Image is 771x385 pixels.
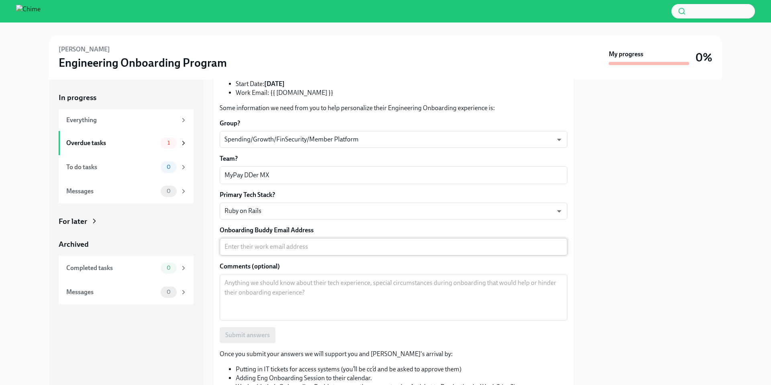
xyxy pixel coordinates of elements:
[162,164,175,170] span: 0
[59,280,194,304] a: Messages0
[66,187,157,196] div: Messages
[264,80,285,88] strong: [DATE]
[66,264,157,272] div: Completed tasks
[220,262,567,271] label: Comments (optional)
[220,104,567,113] p: Some information we need from you to help personalize their Engineering Onboarding experience is:
[66,288,157,297] div: Messages
[236,88,567,97] li: Work Email: {{ [DOMAIN_NAME] }}
[220,154,567,163] label: Team?
[59,216,194,227] a: For later
[220,131,567,148] div: Spending/Growth/FinSecurity/Member Platform
[66,163,157,172] div: To do tasks
[59,109,194,131] a: Everything
[696,50,712,65] h3: 0%
[220,226,567,235] label: Onboarding Buddy Email Address
[66,139,157,147] div: Overdue tasks
[609,50,643,59] strong: My progress
[59,256,194,280] a: Completed tasks0
[236,80,567,88] li: Start Date:
[59,239,194,250] a: Archived
[162,289,175,295] span: 0
[236,365,567,374] li: Putting in IT tickets for access systems (you’ll be cc’d and be asked to approve them)
[59,216,87,227] div: For later
[66,116,177,125] div: Everything
[59,55,227,70] h3: Engineering Onboarding Program
[224,170,563,180] textarea: MyPay DDer MX
[59,131,194,155] a: Overdue tasks1
[220,203,567,219] div: Ruby on Rails
[59,179,194,203] a: Messages0
[162,188,175,194] span: 0
[162,265,175,271] span: 0
[59,155,194,179] a: To do tasks0
[163,140,175,146] span: 1
[220,350,567,358] p: Once you submit your answers we will support you and [PERSON_NAME]'s arrival by:
[59,92,194,103] a: In progress
[16,5,41,18] img: Chime
[220,190,567,199] label: Primary Tech Stack?
[236,374,567,383] li: Adding Eng Onboarding Session to their calendar.
[59,45,110,54] h6: [PERSON_NAME]
[220,119,567,128] label: Group?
